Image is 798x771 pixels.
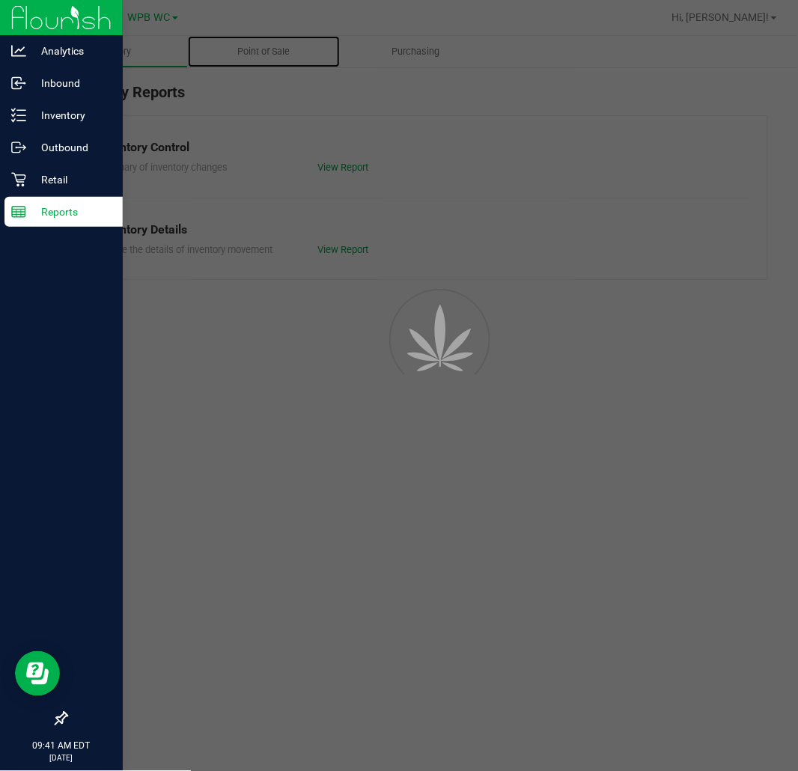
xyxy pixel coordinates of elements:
inline-svg: Inbound [11,76,26,91]
iframe: Resource center [15,651,60,696]
inline-svg: Outbound [11,140,26,155]
p: Inbound [26,74,116,92]
p: Outbound [26,138,116,156]
inline-svg: Analytics [11,43,26,58]
p: Retail [26,171,116,189]
p: [DATE] [7,753,116,764]
inline-svg: Inventory [11,108,26,123]
p: Reports [26,203,116,221]
p: Inventory [26,106,116,124]
inline-svg: Reports [11,204,26,219]
p: 09:41 AM EDT [7,740,116,753]
inline-svg: Retail [11,172,26,187]
p: Analytics [26,42,116,60]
